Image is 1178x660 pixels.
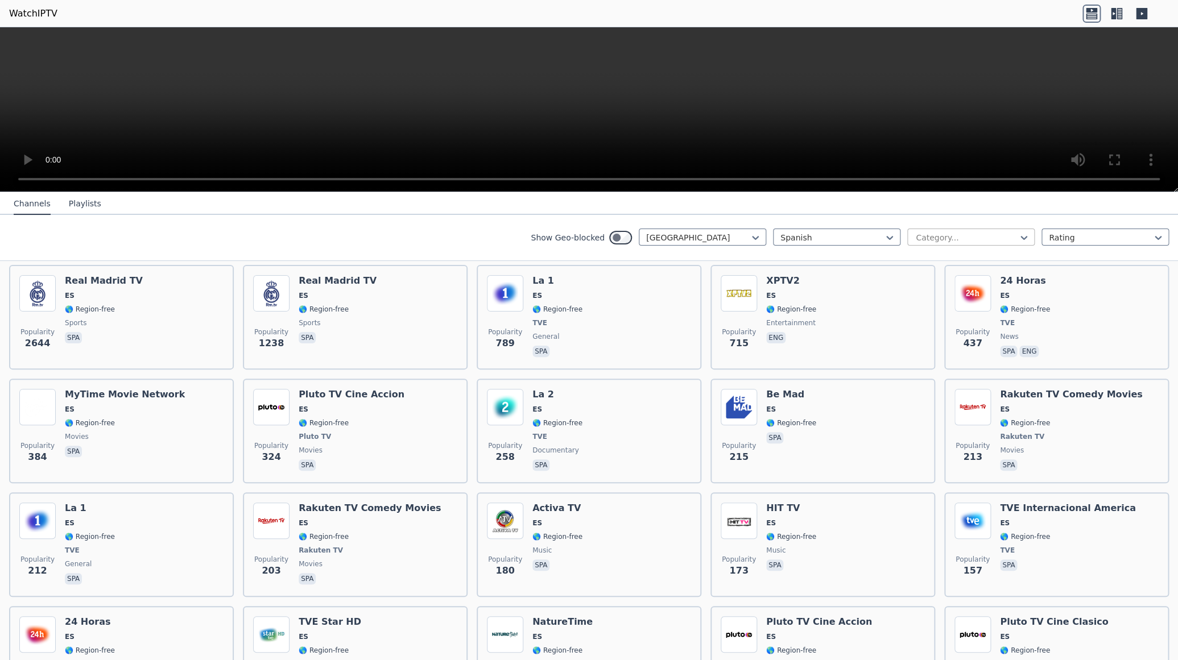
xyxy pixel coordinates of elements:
span: 🌎 Region-free [1000,305,1050,314]
img: Rakuten TV Comedy Movies [954,389,991,425]
h6: Real Madrid TV [65,275,143,287]
h6: HIT TV [766,503,816,514]
span: Popularity [956,327,990,337]
button: Playlists [69,193,101,215]
h6: XPTV2 [766,275,816,287]
span: movies [299,559,323,568]
a: WatchIPTV [9,7,57,20]
p: spa [766,432,783,443]
span: 2644 [25,337,51,350]
span: music [532,546,552,555]
label: Show Geo-blocked [531,232,605,243]
span: Popularity [956,441,990,450]
span: ES [1000,518,1010,528]
span: Popularity [488,327,522,337]
span: Popularity [722,327,756,337]
span: Popularity [254,441,288,450]
h6: MyTime Movie Network [65,389,185,400]
h6: Rakuten TV Comedy Movies [1000,389,1142,400]
h6: Real Madrid TV [299,275,377,287]
img: La 1 [19,503,56,539]
img: La 1 [487,275,523,312]
img: Pluto TV Cine Accion [721,616,757,653]
span: 212 [28,564,47,578]
span: sports [299,318,320,327]
span: ES [1000,405,1010,414]
img: Real Madrid TV [19,275,56,312]
span: 🌎 Region-free [766,418,816,427]
span: ES [766,632,776,641]
span: ES [65,518,75,528]
span: 🌎 Region-free [65,532,115,541]
span: ES [532,291,542,300]
img: Pluto TV Cine Clasico [954,616,991,653]
span: entertainment [766,318,816,327]
span: 1238 [259,337,284,350]
span: 🌎 Region-free [65,305,115,314]
span: Pluto TV [299,432,331,441]
span: general [65,559,92,568]
img: Pluto TV Cine Accion [253,389,290,425]
span: ES [532,405,542,414]
h6: NatureTime [532,616,593,628]
span: ES [1000,291,1010,300]
span: 🌎 Region-free [299,418,349,427]
span: 🌎 Region-free [1000,418,1050,427]
span: Popularity [20,555,55,564]
img: Real Madrid TV [253,275,290,312]
span: movies [299,446,323,455]
h6: TVE Internacional America [1000,503,1135,514]
button: Channels [14,193,51,215]
span: ES [532,518,542,528]
span: ES [65,632,75,641]
img: Rakuten TV Comedy Movies [253,503,290,539]
span: 324 [262,450,280,464]
span: ES [1000,632,1010,641]
span: 173 [729,564,748,578]
p: spa [532,346,549,357]
img: HIT TV [721,503,757,539]
span: Popularity [956,555,990,564]
span: 258 [495,450,514,464]
span: Popularity [20,327,55,337]
img: NatureTime [487,616,523,653]
span: ES [299,291,308,300]
h6: Pluto TV Cine Accion [766,616,872,628]
p: spa [766,559,783,571]
span: 🌎 Region-free [766,646,816,655]
img: 24 Horas [19,616,56,653]
span: 🌎 Region-free [532,418,582,427]
span: ES [65,291,75,300]
span: 203 [262,564,280,578]
span: ES [766,405,776,414]
span: Popularity [254,327,288,337]
span: documentary [532,446,579,455]
span: general [532,332,559,341]
img: La 2 [487,389,523,425]
span: ES [65,405,75,414]
span: movies [65,432,89,441]
span: 🌎 Region-free [299,646,349,655]
h6: La 1 [65,503,115,514]
span: ES [299,405,308,414]
span: 789 [495,337,514,350]
span: 🌎 Region-free [766,305,816,314]
p: spa [299,459,316,471]
img: XPTV2 [721,275,757,312]
span: movies [1000,446,1024,455]
span: TVE [1000,546,1015,555]
span: 🌎 Region-free [1000,646,1050,655]
span: 🌎 Region-free [1000,532,1050,541]
span: ES [766,518,776,528]
h6: TVE Star HD [299,616,361,628]
span: 🌎 Region-free [299,532,349,541]
h6: La 1 [532,275,582,287]
span: 437 [963,337,982,350]
h6: Be Mad [766,389,816,400]
p: spa [1000,346,1017,357]
img: TVE Star HD [253,616,290,653]
h6: Pluto TV Cine Clasico [1000,616,1108,628]
span: Popularity [488,441,522,450]
span: music [766,546,786,555]
p: spa [532,559,549,571]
